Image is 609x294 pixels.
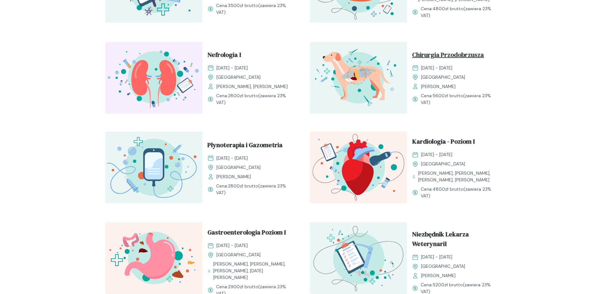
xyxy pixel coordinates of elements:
[421,263,465,270] span: [GEOGRAPHIC_DATA]
[310,222,407,294] img: aHe4VUMqNJQqH-M0_ProcMH_T.svg
[216,74,261,81] span: [GEOGRAPHIC_DATA]
[421,151,452,158] span: [DATE] - [DATE]
[216,173,251,180] span: [PERSON_NAME]
[412,137,499,149] a: Kardiologia - Poziom I
[105,131,202,203] img: Zpay8B5LeNNTxNg0_P%C5%82ynoterapia_T.svg
[207,227,294,240] a: Gastroenterologia Poziom I
[228,93,258,99] span: 2800 zł brutto
[421,65,452,71] span: [DATE] - [DATE]
[310,42,407,114] img: ZpbG-B5LeNNTxNnI_ChiruJB_T.svg
[207,50,294,62] a: Nefrologia I
[310,131,407,203] img: ZpbGfh5LeNNTxNm4_KardioI_T.svg
[105,42,202,114] img: ZpbSsR5LeNNTxNrh_Nefro_T.svg
[228,183,258,189] span: 2800 zł brutto
[213,261,294,281] span: [PERSON_NAME], [PERSON_NAME], [PERSON_NAME], [DATE][PERSON_NAME]
[216,242,248,249] span: [DATE] - [DATE]
[421,83,456,90] span: [PERSON_NAME]
[433,93,463,99] span: 5600 zł brutto
[433,6,464,12] span: 4800 zł brutto
[216,83,288,90] span: [PERSON_NAME], [PERSON_NAME]
[216,164,261,171] span: [GEOGRAPHIC_DATA]
[216,65,248,71] span: [DATE] - [DATE]
[412,50,484,62] span: Chirurgia Przodobrzusza
[207,140,294,152] a: Płynoterapia i Gazometria
[433,282,463,288] span: 5200 zł brutto
[412,229,499,251] a: Niezbędnik Lekarza WeterynariI
[421,254,452,260] span: [DATE] - [DATE]
[433,186,464,192] span: 4800 zł brutto
[421,186,499,199] span: Cena: (zawiera 23% VAT)
[216,183,294,196] span: Cena: (zawiera 23% VAT)
[105,222,202,294] img: Zpbdlx5LeNNTxNvT_GastroI_T.svg
[418,170,499,183] span: [PERSON_NAME], [PERSON_NAME], [PERSON_NAME], [PERSON_NAME]
[421,92,499,106] span: Cena: (zawiera 23% VAT)
[421,272,456,279] span: [PERSON_NAME]
[228,284,258,290] span: 2900 zł brutto
[412,50,499,62] a: Chirurgia Przodobrzusza
[421,74,465,81] span: [GEOGRAPHIC_DATA]
[207,50,241,62] span: Nefrologia I
[216,155,248,162] span: [DATE] - [DATE]
[412,137,475,149] span: Kardiologia - Poziom I
[207,140,283,152] span: Płynoterapia i Gazometria
[216,92,294,106] span: Cena: (zawiera 23% VAT)
[216,2,294,16] span: Cena: (zawiera 23% VAT)
[216,251,261,258] span: [GEOGRAPHIC_DATA]
[421,161,465,167] span: [GEOGRAPHIC_DATA]
[421,5,499,19] span: Cena: (zawiera 23% VAT)
[207,227,286,240] span: Gastroenterologia Poziom I
[228,3,258,8] span: 3500 zł brutto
